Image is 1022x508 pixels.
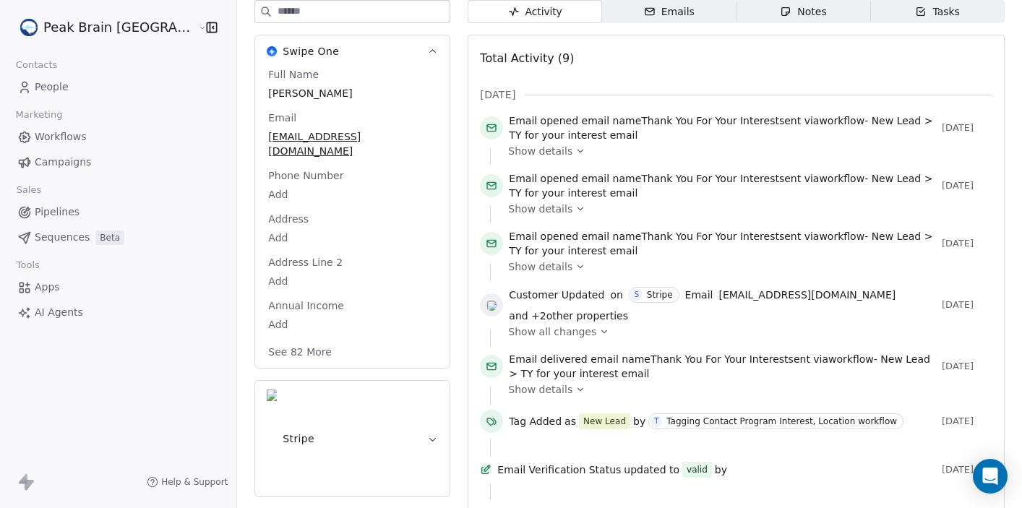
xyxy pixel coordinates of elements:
span: Email [265,111,299,125]
span: Email delivered [509,353,587,365]
div: New Lead [583,415,626,428]
span: [DATE] [480,87,515,102]
img: stripe.svg [486,299,497,311]
a: Apps [12,275,225,299]
span: Help & Support [161,476,228,488]
span: Show all changes [508,324,596,339]
span: [DATE] [942,464,992,475]
span: Stripe [283,431,314,446]
span: Show details [508,144,572,158]
span: email name sent via workflow - [509,352,936,381]
span: by [715,462,727,477]
span: Phone Number [265,168,346,183]
span: email name sent via workflow - [509,113,936,142]
a: Show details [508,144,982,158]
span: Address Line 2 [265,255,345,270]
span: Email opened [509,231,578,242]
div: Tasks [915,4,960,20]
button: Swipe OneSwipe One [255,35,450,67]
span: Tag Added [509,414,562,429]
span: Show details [508,202,572,216]
span: Apps [35,280,60,295]
span: Peak Brain [GEOGRAPHIC_DATA] [43,18,194,37]
a: Show details [508,259,982,274]
div: Stripe [647,290,673,300]
span: Email opened [509,173,578,184]
div: Notes [780,4,826,20]
span: Email Verification Status [497,462,621,477]
div: T [654,416,658,427]
a: SequencesBeta [12,225,225,249]
span: Campaigns [35,155,91,170]
span: Show details [508,259,572,274]
span: Add [268,187,437,202]
span: Email opened [509,115,578,126]
a: Show details [508,382,982,397]
img: Stripe [267,389,277,488]
span: Beta [95,231,124,245]
span: Address [265,212,312,226]
span: Workflows [35,129,87,145]
span: Pipelines [35,205,80,220]
span: email name sent via workflow - [509,171,936,200]
span: Thank You For Your Interest [641,173,779,184]
a: Show all changes [508,324,982,339]
span: Marketing [9,104,69,126]
a: Help & Support [147,476,228,488]
span: [DATE] [942,299,992,311]
span: on [610,288,622,302]
span: [DATE] [942,122,992,134]
span: [DATE] [942,361,992,372]
span: and + 2 other properties [509,309,628,323]
span: as [564,414,576,429]
span: Show details [508,382,572,397]
span: Customer Updated [509,288,604,302]
span: [EMAIL_ADDRESS][DOMAIN_NAME] [268,129,437,158]
span: Add [268,231,437,245]
span: Sales [10,179,48,201]
span: Total Activity (9) [480,51,574,65]
a: AI Agents [12,301,225,324]
span: AI Agents [35,305,83,320]
span: [DATE] [942,180,992,191]
span: Thank You For Your Interest [641,115,779,126]
span: Sequences [35,230,90,245]
div: Tagging Contact Program Interest, Location workflow [666,416,897,426]
button: StripeStripe [255,381,450,496]
div: S [635,289,639,301]
span: updated to [624,462,679,477]
span: by [633,414,645,429]
button: See 82 More [259,339,340,365]
span: [DATE] [942,238,992,249]
img: Swipe One [267,46,277,56]
span: [DATE] [942,416,992,427]
span: Thank You For Your Interest [641,231,779,242]
a: Pipelines [12,200,225,224]
span: Full Name [265,67,322,82]
div: Emails [644,4,695,20]
div: Swipe OneSwipe One [255,67,450,368]
span: Add [268,317,437,332]
button: Peak Brain [GEOGRAPHIC_DATA] [17,15,187,40]
span: Swipe One [283,44,339,59]
a: People [12,75,225,99]
span: [PERSON_NAME] [268,86,437,100]
span: [EMAIL_ADDRESS][DOMAIN_NAME] [718,288,896,302]
a: Show details [508,202,982,216]
span: People [35,79,69,95]
a: Campaigns [12,150,225,174]
span: email name sent via workflow - [509,229,936,258]
span: Add [268,274,437,288]
span: Email [685,288,713,302]
div: Open Intercom Messenger [973,459,1008,494]
span: Annual Income [265,298,347,313]
img: Peak%20Brain%20Logo.png [20,19,38,36]
div: valid [687,462,708,477]
span: Tools [10,254,46,276]
a: Workflows [12,125,225,149]
span: Contacts [9,54,64,76]
span: Thank You For Your Interest [650,353,789,365]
